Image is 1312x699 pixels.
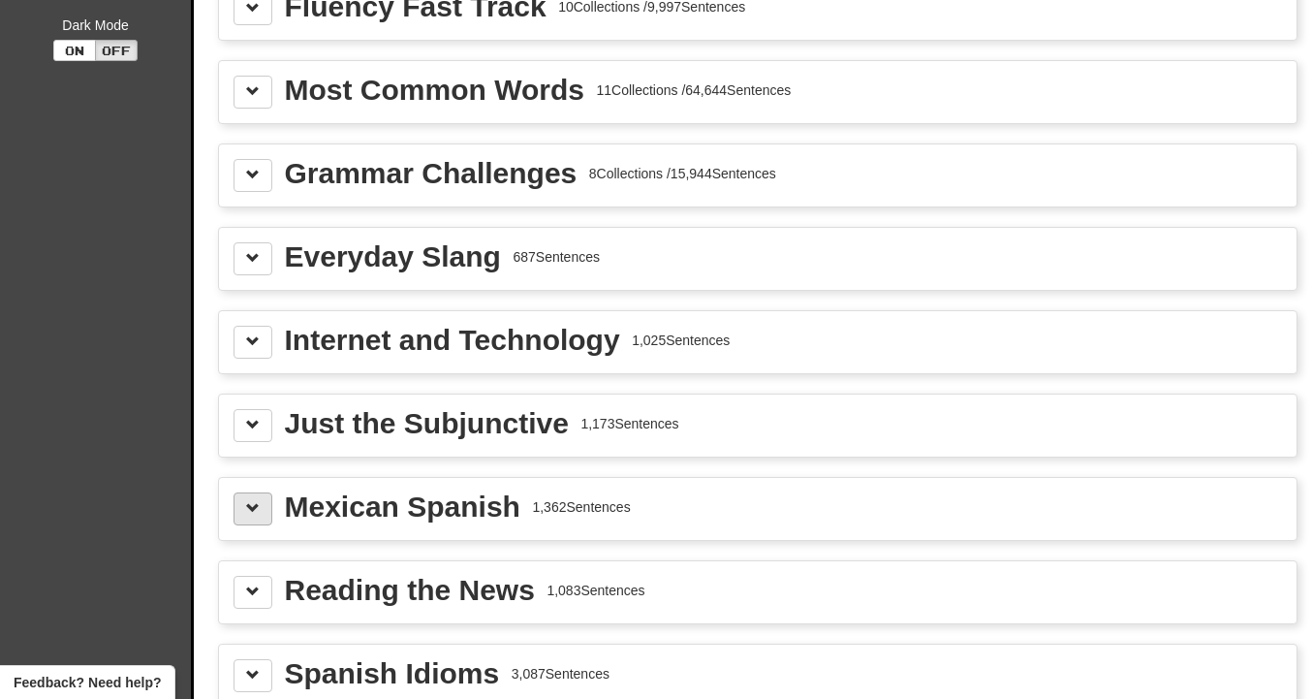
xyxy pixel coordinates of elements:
[285,159,578,188] div: Grammar Challenges
[580,414,678,433] div: 1,173 Sentences
[285,659,500,688] div: Spanish Idioms
[53,40,96,61] button: On
[512,664,609,683] div: 3,087 Sentences
[285,576,535,605] div: Reading the News
[596,80,791,100] div: 11 Collections / 64,644 Sentences
[513,247,600,267] div: 687 Sentences
[285,326,620,355] div: Internet and Technology
[285,76,584,105] div: Most Common Words
[285,492,520,522] div: Mexican Spanish
[285,242,501,271] div: Everyday Slang
[532,497,630,517] div: 1,362 Sentences
[632,331,730,350] div: 1,025 Sentences
[15,16,176,35] div: Dark Mode
[95,40,138,61] button: Off
[547,581,644,600] div: 1,083 Sentences
[589,164,776,183] div: 8 Collections / 15,944 Sentences
[285,409,569,438] div: Just the Subjunctive
[14,673,161,692] span: Open feedback widget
